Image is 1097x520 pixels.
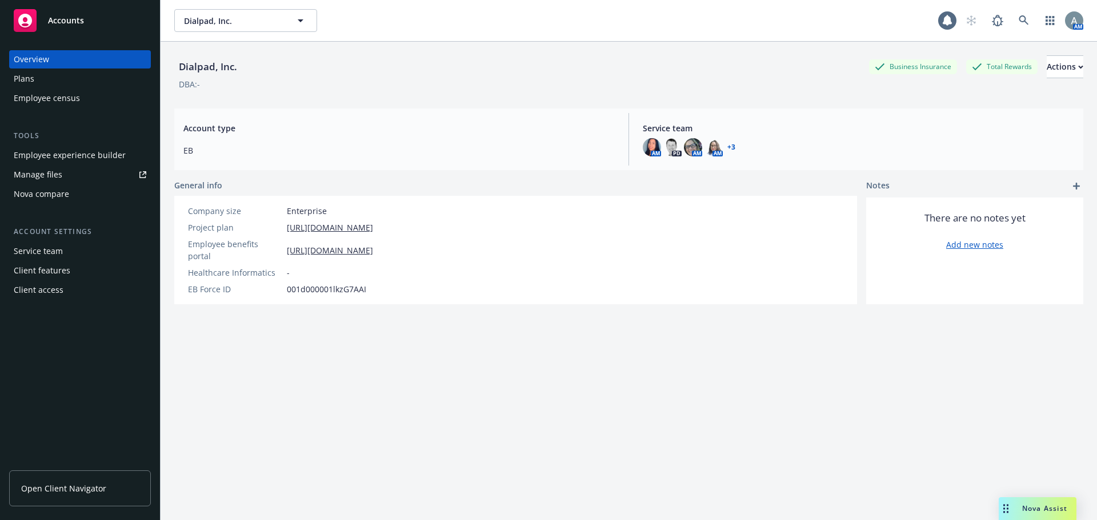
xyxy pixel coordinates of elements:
[14,185,69,203] div: Nova compare
[946,239,1003,251] a: Add new notes
[188,267,282,279] div: Healthcare Informatics
[643,122,1074,134] span: Service team
[960,9,983,32] a: Start snowing
[1039,9,1062,32] a: Switch app
[183,122,615,134] span: Account type
[14,261,70,280] div: Client features
[704,138,723,156] img: photo
[684,138,702,156] img: photo
[999,497,1013,520] div: Drag to move
[986,9,1009,32] a: Report a Bug
[14,70,34,88] div: Plans
[9,261,151,280] a: Client features
[1012,9,1035,32] a: Search
[184,15,283,27] span: Dialpad, Inc.
[1047,56,1083,78] div: Actions
[727,144,735,151] a: +3
[1065,11,1083,30] img: photo
[663,138,682,156] img: photo
[174,59,242,74] div: Dialpad, Inc.
[643,138,661,156] img: photo
[188,221,282,233] div: Project plan
[999,497,1076,520] button: Nova Assist
[9,146,151,164] a: Employee experience builder
[174,179,222,191] span: General info
[21,482,106,494] span: Open Client Navigator
[9,5,151,37] a: Accounts
[14,89,80,107] div: Employee census
[14,242,63,260] div: Service team
[9,166,151,184] a: Manage files
[287,221,373,233] a: [URL][DOMAIN_NAME]
[14,50,49,68] div: Overview
[48,16,84,25] span: Accounts
[1022,503,1067,513] span: Nova Assist
[183,144,615,156] span: EB
[9,130,151,142] div: Tools
[14,166,62,184] div: Manage files
[9,281,151,299] a: Client access
[188,205,282,217] div: Company size
[866,179,890,193] span: Notes
[9,242,151,260] a: Service team
[869,59,957,74] div: Business Insurance
[287,267,290,279] span: -
[9,70,151,88] a: Plans
[9,226,151,237] div: Account settings
[287,205,327,217] span: Enterprise
[924,211,1026,225] span: There are no notes yet
[179,78,200,90] div: DBA: -
[9,50,151,68] a: Overview
[287,283,366,295] span: 001d000001lkzG7AAI
[966,59,1038,74] div: Total Rewards
[9,185,151,203] a: Nova compare
[9,89,151,107] a: Employee census
[1070,179,1083,193] a: add
[1047,55,1083,78] button: Actions
[287,244,373,256] a: [URL][DOMAIN_NAME]
[188,283,282,295] div: EB Force ID
[14,146,126,164] div: Employee experience builder
[174,9,317,32] button: Dialpad, Inc.
[188,238,282,262] div: Employee benefits portal
[14,281,63,299] div: Client access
